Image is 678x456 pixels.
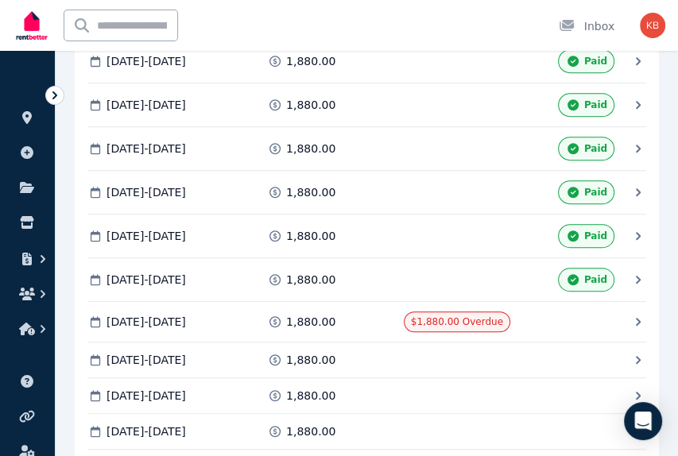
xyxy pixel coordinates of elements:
img: Ky Best [640,13,665,38]
span: 1,880.00 [286,272,335,288]
span: [DATE] - [DATE] [107,352,186,368]
span: [DATE] - [DATE] [107,53,186,69]
img: RentBetter [13,6,51,45]
span: Paid [584,142,607,155]
span: Paid [584,230,607,242]
span: Paid [584,273,607,286]
span: Paid [584,99,607,111]
span: 1,880.00 [286,314,335,330]
span: 1,880.00 [286,423,335,439]
span: 1,880.00 [286,97,335,113]
span: [DATE] - [DATE] [107,272,186,288]
span: [DATE] - [DATE] [107,388,186,404]
span: 1,880.00 [286,53,335,69]
span: Paid [584,186,607,199]
span: 1,880.00 [286,388,335,404]
span: [DATE] - [DATE] [107,184,186,200]
span: Paid [584,55,607,68]
span: 1,880.00 [286,352,335,368]
span: [DATE] - [DATE] [107,314,186,330]
span: 1,880.00 [286,184,335,200]
span: $1,880.00 Overdue [411,316,503,327]
span: [DATE] - [DATE] [107,423,186,439]
span: [DATE] - [DATE] [107,228,186,244]
div: Inbox [559,18,614,34]
span: 1,880.00 [286,228,335,244]
div: Open Intercom Messenger [624,402,662,440]
span: [DATE] - [DATE] [107,141,186,157]
span: [DATE] - [DATE] [107,97,186,113]
span: 1,880.00 [286,141,335,157]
